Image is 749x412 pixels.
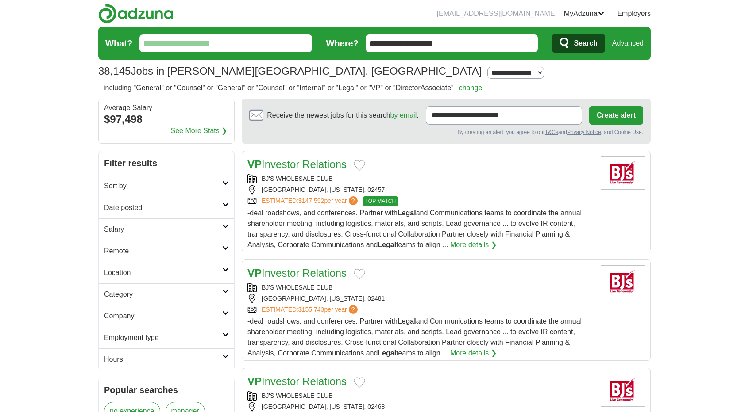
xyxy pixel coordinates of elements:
h2: Date posted [104,202,222,213]
li: [EMAIL_ADDRESS][DOMAIN_NAME] [437,8,557,19]
h2: Location [104,267,222,278]
span: Search [574,34,597,52]
a: Advanced [612,34,644,52]
a: Privacy Notice [567,129,601,135]
a: Date posted [99,197,234,218]
a: ESTIMATED:$147,592per year? [262,196,359,206]
strong: VP [247,267,262,279]
span: ? [349,305,358,314]
button: Create alert [589,106,643,125]
strong: VP [247,158,262,170]
h2: Filter results [99,151,234,175]
a: VPInvestor Relations [247,158,347,170]
a: Category [99,283,234,305]
a: T&Cs [545,129,558,135]
div: Average Salary [104,104,229,111]
h2: Employment type [104,332,222,343]
a: BJ'S WHOLESALE CLUB [262,175,333,182]
span: TOP MATCH [363,196,398,206]
img: Adzuna logo [98,4,174,23]
h2: Company [104,311,222,321]
div: $97,498 [104,111,229,127]
h2: Remote [104,246,222,256]
button: Add to favorite jobs [354,269,365,279]
strong: Legal [378,349,396,357]
div: [GEOGRAPHIC_DATA], [US_STATE], 02457 [247,185,594,195]
strong: Legal [398,317,416,325]
h2: Sort by [104,181,222,191]
a: Company [99,305,234,327]
img: BJ's Wholesale Club, Inc. logo [601,265,645,298]
img: BJ's Wholesale Club, Inc. logo [601,374,645,407]
a: More details ❯ [450,240,497,250]
h2: Hours [104,354,222,365]
a: More details ❯ [450,348,497,359]
a: Sort by [99,175,234,197]
label: Where? [326,37,359,50]
a: Remote [99,240,234,262]
a: Hours [99,348,234,370]
h2: including "General" or "Counsel" or "General" or "Counsel" or "Internal" or "Legal" or "VP" or "D... [104,83,482,93]
strong: VP [247,375,262,387]
h2: Popular searches [104,383,229,397]
button: Add to favorite jobs [354,160,365,171]
a: Salary [99,218,234,240]
div: [GEOGRAPHIC_DATA], [US_STATE], 02468 [247,402,594,412]
span: Receive the newest jobs for this search : [267,110,418,121]
a: ESTIMATED:$155,743per year? [262,305,359,314]
span: $147,592 [298,197,324,204]
a: by email [390,111,417,119]
strong: Legal [378,241,396,248]
h1: Jobs in [PERSON_NAME][GEOGRAPHIC_DATA], [GEOGRAPHIC_DATA] [98,65,482,77]
a: See More Stats ❯ [171,126,228,136]
a: Location [99,262,234,283]
a: VPInvestor Relations [247,267,347,279]
span: 38,145 [98,63,131,79]
a: MyAdzuna [564,8,605,19]
h2: Salary [104,224,222,235]
div: By creating an alert, you agree to our and , and Cookie Use. [249,128,643,136]
a: change [459,84,483,92]
h2: Category [104,289,222,300]
a: Employment type [99,327,234,348]
span: $155,743 [298,306,324,313]
span: -deal roadshows, and conferences. Partner with and Communications teams to coordinate the annual ... [247,209,582,248]
label: What? [105,37,132,50]
img: BJ's Wholesale Club, Inc. logo [601,156,645,190]
a: Employers [617,8,651,19]
a: BJ'S WHOLESALE CLUB [262,284,333,291]
strong: Legal [398,209,416,217]
a: BJ'S WHOLESALE CLUB [262,392,333,399]
button: Add to favorite jobs [354,377,365,388]
span: -deal roadshows, and conferences. Partner with and Communications teams to coordinate the annual ... [247,317,582,357]
span: ? [349,196,358,205]
button: Search [552,34,605,53]
div: [GEOGRAPHIC_DATA], [US_STATE], 02481 [247,294,594,303]
a: VPInvestor Relations [247,375,347,387]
